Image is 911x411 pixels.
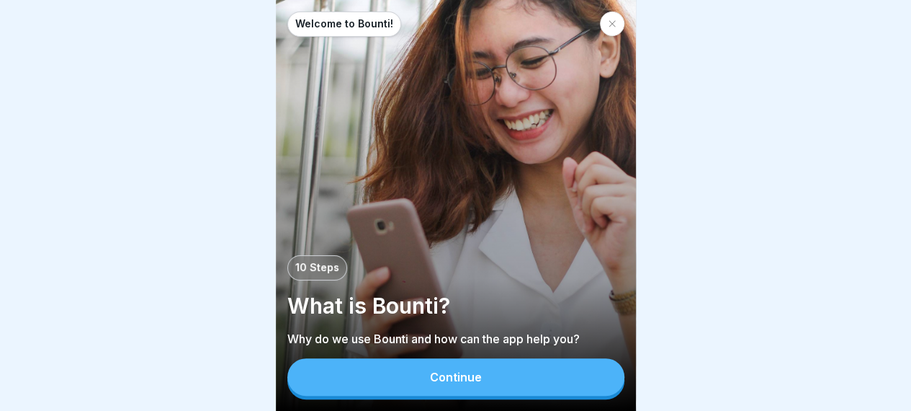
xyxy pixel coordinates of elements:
p: Welcome to Bounti! [295,18,393,30]
p: What is Bounti? [287,292,624,319]
p: 10 Steps [295,262,339,274]
p: Why do we use Bounti and how can the app help you? [287,331,624,347]
div: Continue [430,371,482,384]
button: Continue [287,358,624,396]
